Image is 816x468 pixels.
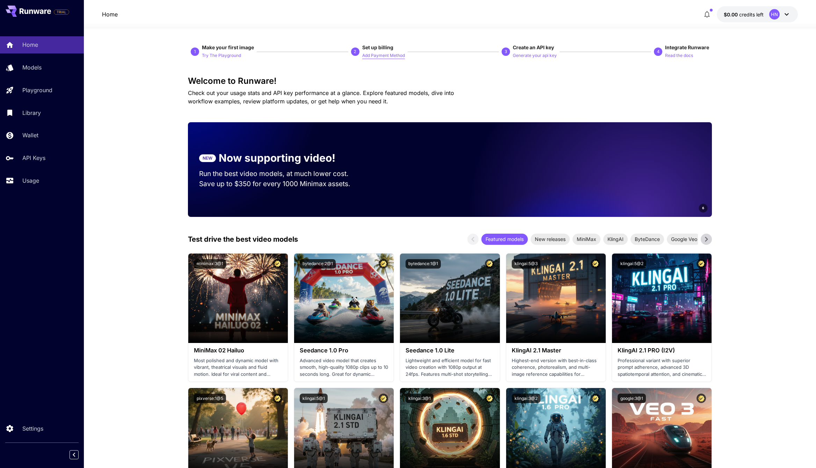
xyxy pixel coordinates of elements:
button: Try The Playground [202,51,241,59]
span: Set up billing [362,44,393,50]
p: 3 [505,49,507,55]
div: KlingAI [603,234,628,245]
button: $0.00HN [717,6,798,22]
button: Add Payment Method [362,51,405,59]
button: Certified Model – Vetted for best performance and includes a commercial license. [273,259,282,269]
button: google:3@1 [618,394,646,403]
button: Certified Model – Vetted for best performance and includes a commercial license. [485,394,494,403]
button: klingai:3@2 [512,394,540,403]
button: Read the docs [665,51,693,59]
span: Google Veo [667,235,701,243]
button: Certified Model – Vetted for best performance and includes a commercial license. [379,394,388,403]
button: Generate your api key [513,51,557,59]
p: Most polished and dynamic model with vibrant, theatrical visuals and fluid motion. Ideal for vira... [194,357,282,378]
div: HN [769,9,780,20]
p: Run the best video models, at much lower cost. [199,169,362,179]
span: Create an API key [513,44,554,50]
p: 1 [194,49,196,55]
p: Test drive the best video models [188,234,298,244]
p: Usage [22,176,39,185]
h3: MiniMax 02 Hailuo [194,347,282,354]
button: klingai:5@3 [512,259,540,269]
img: alt [612,254,712,343]
div: Collapse sidebar [75,448,84,461]
p: Now supporting video! [219,150,335,166]
button: Certified Model – Vetted for best performance and includes a commercial license. [485,259,494,269]
p: Settings [22,424,43,433]
img: alt [188,254,288,343]
button: klingai:5@1 [300,394,328,403]
span: MiniMax [573,235,600,243]
p: NEW [203,155,212,161]
p: Library [22,109,41,117]
div: $0.00 [724,11,764,18]
p: API Keys [22,154,45,162]
button: minimax:3@1 [194,259,226,269]
h3: KlingAI 2.1 Master [512,347,600,354]
button: Certified Model – Vetted for best performance and includes a commercial license. [273,394,282,403]
span: Check out your usage stats and API key performance at a glance. Explore featured models, dive int... [188,89,454,105]
div: ByteDance [631,234,664,245]
div: New releases [531,234,570,245]
p: Highest-end version with best-in-class coherence, photorealism, and multi-image reference capabil... [512,357,600,378]
p: Lightweight and efficient model for fast video creation with 1080p output at 24fps. Features mult... [406,357,494,378]
div: MiniMax [573,234,600,245]
span: TRIAL [54,9,69,15]
span: New releases [531,235,570,243]
p: Professional variant with superior prompt adherence, advanced 3D spatiotemporal attention, and ci... [618,357,706,378]
a: Home [102,10,118,19]
p: Try The Playground [202,52,241,59]
span: Make your first image [202,44,254,50]
div: Featured models [481,234,528,245]
span: credits left [739,12,764,17]
button: Certified Model – Vetted for best performance and includes a commercial license. [697,259,706,269]
button: Certified Model – Vetted for best performance and includes a commercial license. [591,259,600,269]
nav: breadcrumb [102,10,118,19]
h3: Seedance 1.0 Lite [406,347,494,354]
p: Generate your api key [513,52,557,59]
img: alt [294,254,394,343]
span: ByteDance [631,235,664,243]
button: Collapse sidebar [70,450,79,459]
p: Models [22,63,42,72]
span: KlingAI [603,235,628,243]
button: Certified Model – Vetted for best performance and includes a commercial license. [697,394,706,403]
span: Featured models [481,235,528,243]
span: Integrate Runware [665,44,709,50]
p: Playground [22,86,52,94]
p: Save up to $350 for every 1000 Minimax assets. [199,179,362,189]
button: klingai:3@1 [406,394,433,403]
button: Certified Model – Vetted for best performance and includes a commercial license. [379,259,388,269]
p: 4 [657,49,660,55]
button: Certified Model – Vetted for best performance and includes a commercial license. [591,394,600,403]
h3: KlingAI 2.1 PRO (I2V) [618,347,706,354]
button: pixverse:1@5 [194,394,226,403]
span: Add your payment card to enable full platform functionality. [54,8,69,16]
p: Add Payment Method [362,52,405,59]
h3: Welcome to Runware! [188,76,712,86]
p: Advanced video model that creates smooth, high-quality 1080p clips up to 10 seconds long. Great f... [300,357,388,378]
h3: Seedance 1.0 Pro [300,347,388,354]
p: 2 [354,49,356,55]
button: bytedance:2@1 [300,259,336,269]
span: 6 [702,205,704,211]
button: bytedance:1@1 [406,259,441,269]
p: Wallet [22,131,38,139]
img: alt [400,254,500,343]
span: $0.00 [724,12,739,17]
img: alt [506,254,606,343]
button: klingai:5@2 [618,259,646,269]
p: Read the docs [665,52,693,59]
p: Home [22,41,38,49]
div: Google Veo [667,234,701,245]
